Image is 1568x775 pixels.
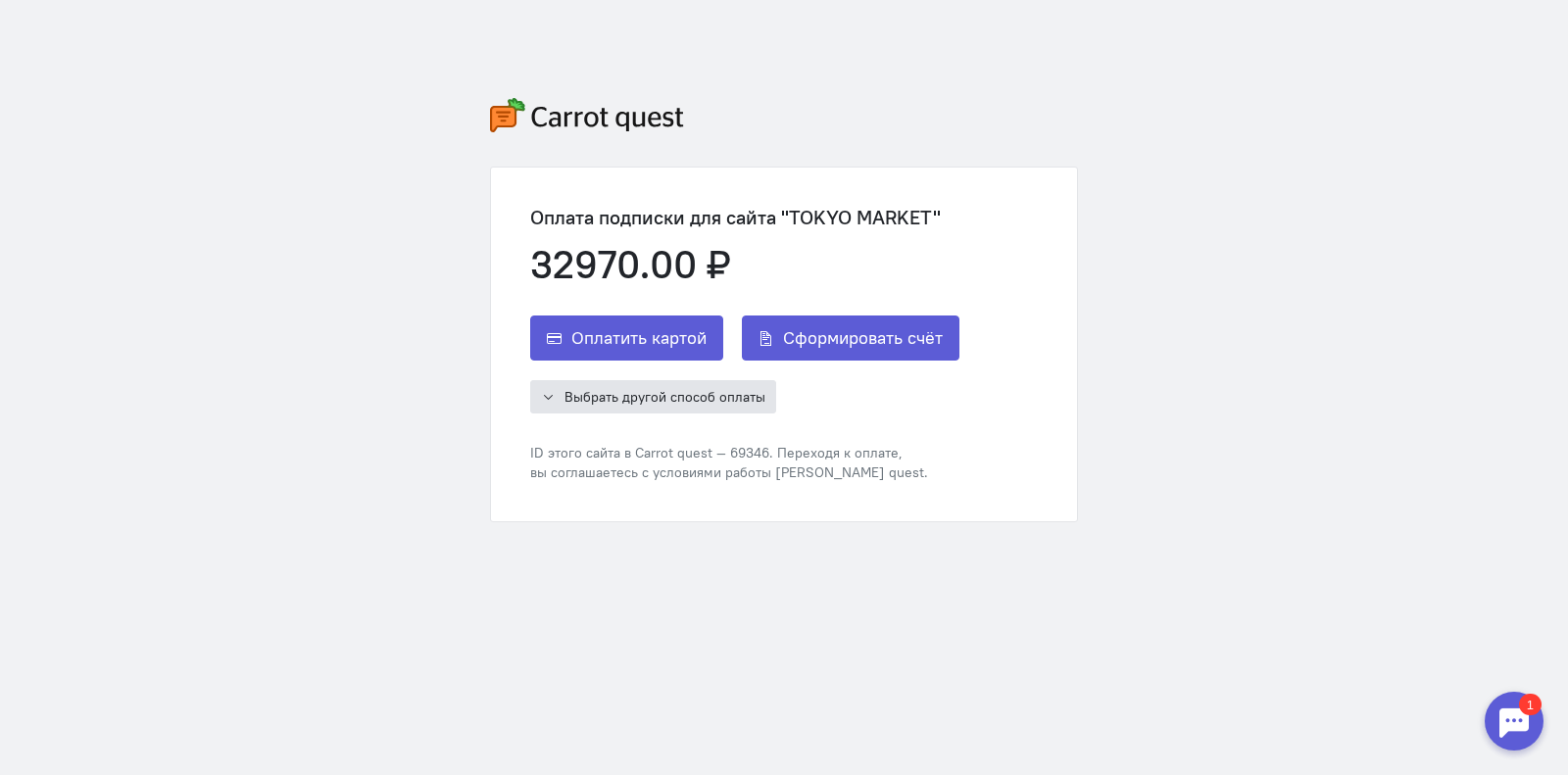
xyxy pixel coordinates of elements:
[530,207,959,228] div: Оплата подписки для сайта "TOKYO MARKET"
[530,443,959,482] div: ID этого сайта в Carrot quest — 69346. Переходя к оплате, вы соглашаетесь с условиями работы [PER...
[530,380,776,413] button: Выбрать другой способ оплаты
[44,12,67,33] div: 1
[564,388,765,406] span: Выбрать другой способ оплаты
[783,326,943,350] span: Сформировать счёт
[742,315,959,361] button: Сформировать счёт
[530,243,959,286] div: 32970.00 ₽
[530,315,723,361] button: Оплатить картой
[490,98,684,132] img: carrot-quest-logo.svg
[571,326,707,350] span: Оплатить картой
